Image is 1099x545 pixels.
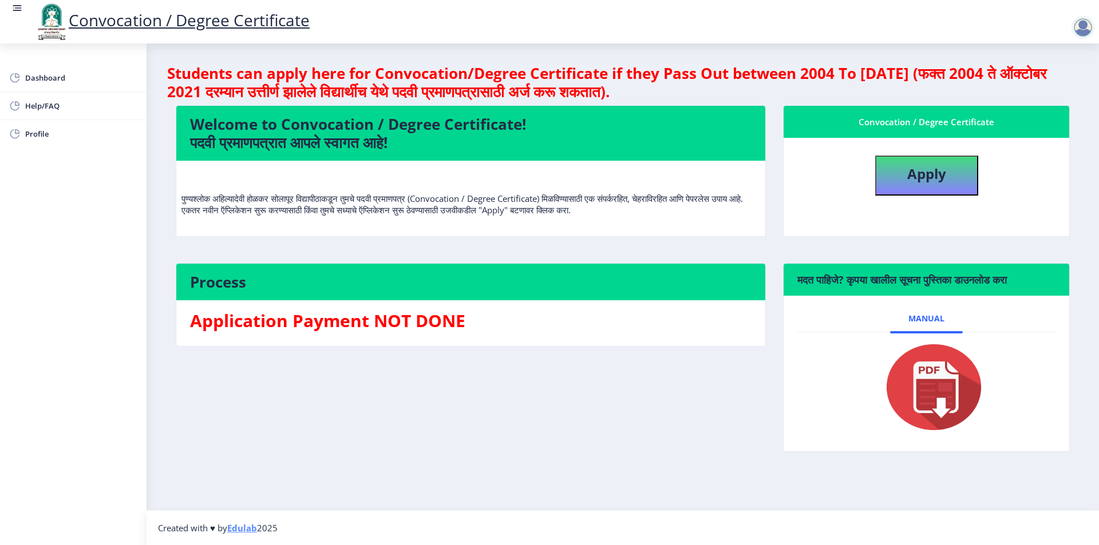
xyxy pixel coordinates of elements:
[190,309,752,332] h3: Application Payment NOT DONE
[890,305,963,332] a: Manual
[797,273,1055,287] h6: मदत पाहिजे? कृपया खालील सूचना पुस्तिका डाउनलोड करा
[25,99,137,113] span: Help/FAQ
[907,164,946,183] b: Apply
[190,273,752,291] h4: Process
[25,127,137,141] span: Profile
[869,341,984,433] img: pdf.png
[797,115,1055,129] div: Convocation / Degree Certificate
[227,522,257,534] a: Edulab
[34,9,310,31] a: Convocation / Degree Certificate
[167,64,1078,101] h4: Students can apply here for Convocation/Degree Certificate if they Pass Out between 2004 To [DATE...
[190,115,752,152] h4: Welcome to Convocation / Degree Certificate! पदवी प्रमाणपत्रात आपले स्वागत आहे!
[181,170,760,216] p: पुण्यश्लोक अहिल्यादेवी होळकर सोलापूर विद्यापीठाकडून तुमचे पदवी प्रमाणपत्र (Convocation / Degree C...
[25,71,137,85] span: Dashboard
[908,314,944,323] span: Manual
[875,156,978,196] button: Apply
[34,2,69,41] img: logo
[158,522,278,534] span: Created with ♥ by 2025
